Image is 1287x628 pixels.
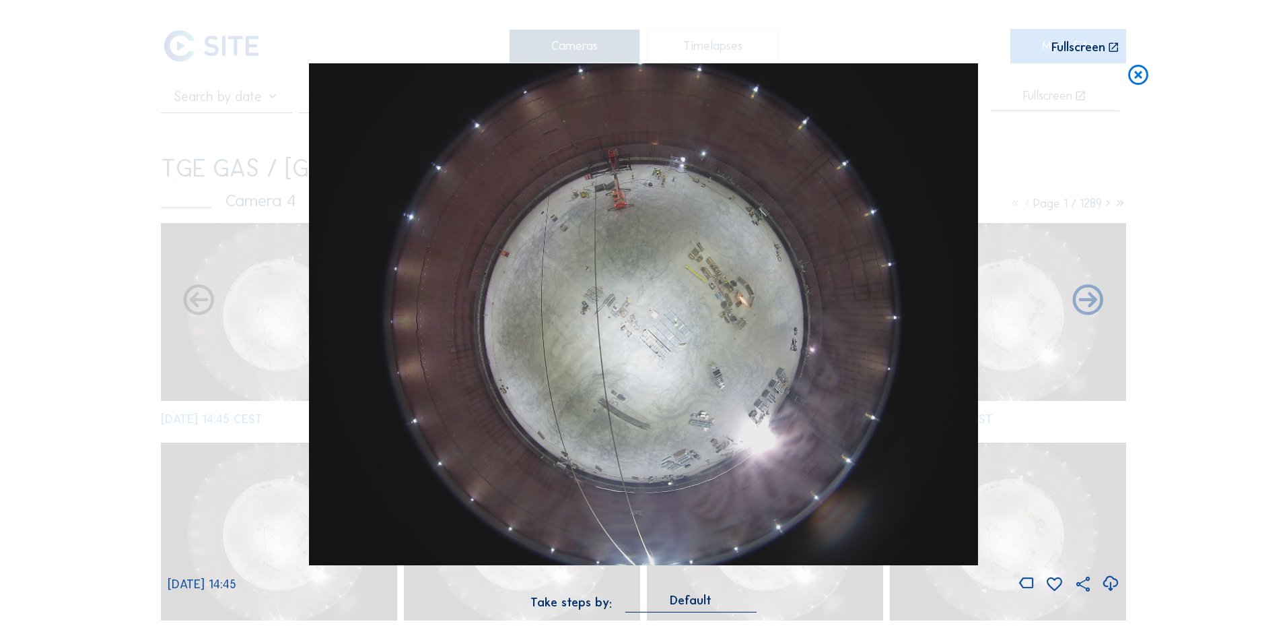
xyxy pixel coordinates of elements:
[309,63,978,566] img: Image
[1070,283,1107,320] i: Back
[168,577,236,592] span: [DATE] 14:45
[1051,41,1105,54] div: Fullscreen
[530,596,612,608] div: Take steps by:
[670,594,711,606] div: Default
[180,283,217,320] i: Forward
[625,594,757,613] div: Default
